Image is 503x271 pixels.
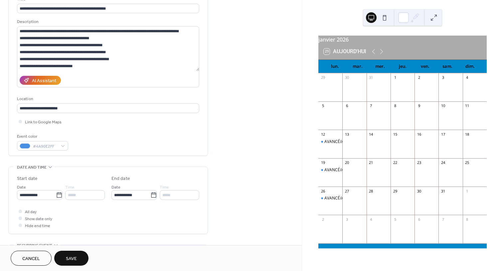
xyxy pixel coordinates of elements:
div: mer. [369,60,392,73]
div: jeu. [391,60,414,73]
div: dim. [459,60,481,73]
div: 15 [393,132,398,137]
div: 12 [320,132,325,137]
div: Description [17,18,198,25]
span: Date [17,184,26,191]
div: 3 [344,217,349,222]
div: AVANCÉ/Advanced Training Session 1 Hiver/Winter 2026 [318,167,342,173]
div: Start date [17,175,38,182]
div: 25 [465,160,470,165]
div: 19 [320,160,325,165]
div: End date [111,175,130,182]
span: Time [65,184,75,191]
div: 26 [320,189,325,194]
div: ven. [414,60,436,73]
div: 4 [465,75,470,80]
div: AI Assistant [32,77,56,84]
span: Recurring event [17,242,52,249]
div: AVANCÉ/Advanced Training Session 1 Hiver/Winter 2026 [324,196,429,201]
div: 1 [393,75,398,80]
div: AVANCÉ/Advanced Training Session 1 Hiver/Winter 2026 [318,196,342,201]
div: 30 [417,189,421,194]
div: 4 [369,217,374,222]
span: Hide end time [25,222,50,229]
div: 2 [320,217,325,222]
div: 31 [369,75,374,80]
div: 27 [344,189,349,194]
span: #4A90E2FF [33,143,58,150]
div: 11 [465,103,470,108]
button: Cancel [11,251,52,266]
div: 5 [393,217,398,222]
div: 9 [417,103,421,108]
div: 31 [440,189,445,194]
button: Save [54,251,88,266]
div: mar. [346,60,369,73]
div: 8 [465,217,470,222]
div: 5 [320,103,325,108]
div: 28 [369,189,374,194]
div: AVANCÉ/Advanced Training Session 1 Hiver/Winter 2026 [324,139,429,145]
span: All day [25,208,37,215]
span: Date [111,184,120,191]
div: 7 [440,217,445,222]
span: Link to Google Maps [25,119,62,126]
div: 3 [440,75,445,80]
div: 23 [417,160,421,165]
button: AI Assistant [20,76,61,85]
div: 6 [344,103,349,108]
div: 21 [369,160,374,165]
div: lun. [324,60,346,73]
div: 24 [440,160,445,165]
div: 13 [344,132,349,137]
div: Location [17,95,198,102]
div: 7 [369,103,374,108]
div: 2 [417,75,421,80]
span: Show date only [25,215,52,222]
div: 6 [417,217,421,222]
button: 29Aujourd'hui [321,47,369,56]
div: 18 [465,132,470,137]
div: AVANCÉ/Advanced Training Session 1 Hiver/Winter 2026 [318,139,342,145]
span: Cancel [22,255,40,262]
div: Event color [17,133,67,140]
span: Date and time [17,164,47,171]
div: AVANCÉ/Advanced Training Session 1 Hiver/Winter 2026 [324,167,429,173]
div: 30 [344,75,349,80]
span: Time [160,184,169,191]
div: 8 [393,103,398,108]
div: 20 [344,160,349,165]
div: janvier 2026 [318,36,487,44]
div: 16 [417,132,421,137]
div: 29 [320,75,325,80]
span: Save [66,255,77,262]
div: 22 [393,160,398,165]
div: sam. [436,60,459,73]
div: 10 [440,103,445,108]
div: 29 [393,189,398,194]
div: 1 [465,189,470,194]
div: 17 [440,132,445,137]
div: 14 [369,132,374,137]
